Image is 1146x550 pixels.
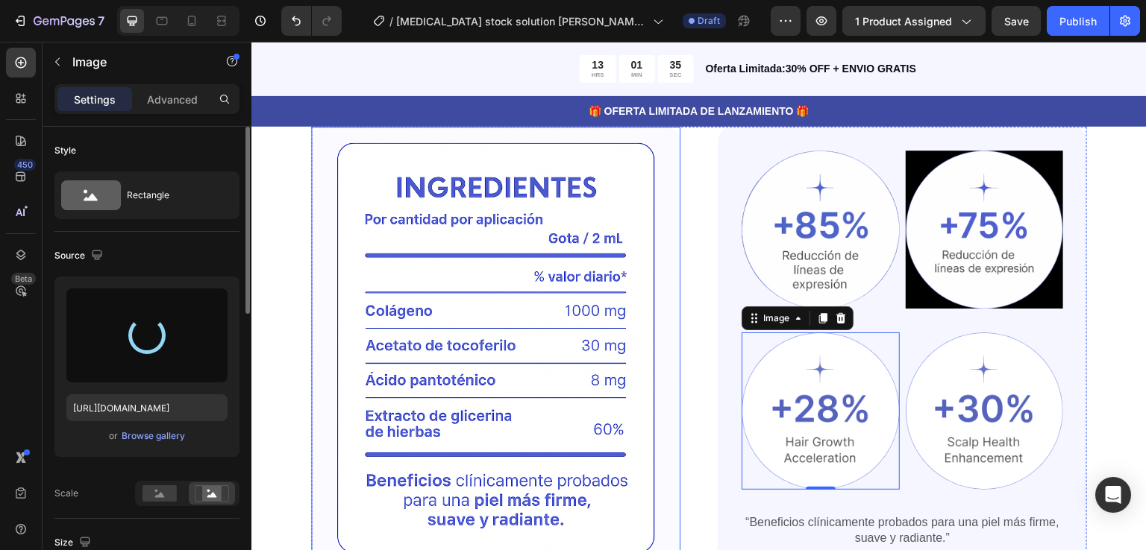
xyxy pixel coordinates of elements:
[54,487,78,500] div: Scale
[54,246,106,266] div: Source
[396,13,647,29] span: [MEDICAL_DATA] stock solution [PERSON_NAME] antiarrugas
[11,273,36,285] div: Beta
[98,12,104,30] p: 7
[1004,15,1029,28] span: Save
[654,109,812,267] img: gempages_578539391736087163-cdcf4c11-821b-4d95-a036-8cb8f911c21b.png
[251,42,1146,550] iframe: Design area
[490,291,648,449] img: gempages_578539391736087163-491efa62-5613-4c85-bf85-2615a7415c42.png
[14,159,36,171] div: 450
[992,6,1041,36] button: Save
[389,13,393,29] span: /
[654,291,812,449] img: gempages_578539391736087163-bc18ef34-fcad-40b2-8d45-b4228db71677.png
[492,473,810,505] p: “Beneficios clínicamente probados para una piel más firme, suave y radiante.”
[147,92,198,107] p: Advanced
[72,53,199,71] p: Image
[66,394,228,421] input: https://example.com/image.jpg
[1095,477,1131,513] div: Open Intercom Messenger
[698,14,720,28] span: Draft
[122,429,185,443] div: Browse gallery
[842,6,986,36] button: 1 product assigned
[127,178,218,212] div: Rectangle
[60,85,429,530] img: gempages_578539391736087163-c81a362a-7b16-4596-ad9b-ca93fc9d5cde.png
[1059,13,1097,29] div: Publish
[281,6,342,36] div: Undo/Redo
[109,427,118,445] span: or
[855,13,952,29] span: 1 product assigned
[509,270,541,283] div: Image
[1047,6,1109,36] button: Publish
[74,92,116,107] p: Settings
[490,109,648,267] img: gempages_578539391736087163-158c8c9a-0177-4c7b-85d1-3b0252556d30.png
[121,429,186,443] button: Browse gallery
[54,144,76,157] div: Style
[6,6,111,36] button: 7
